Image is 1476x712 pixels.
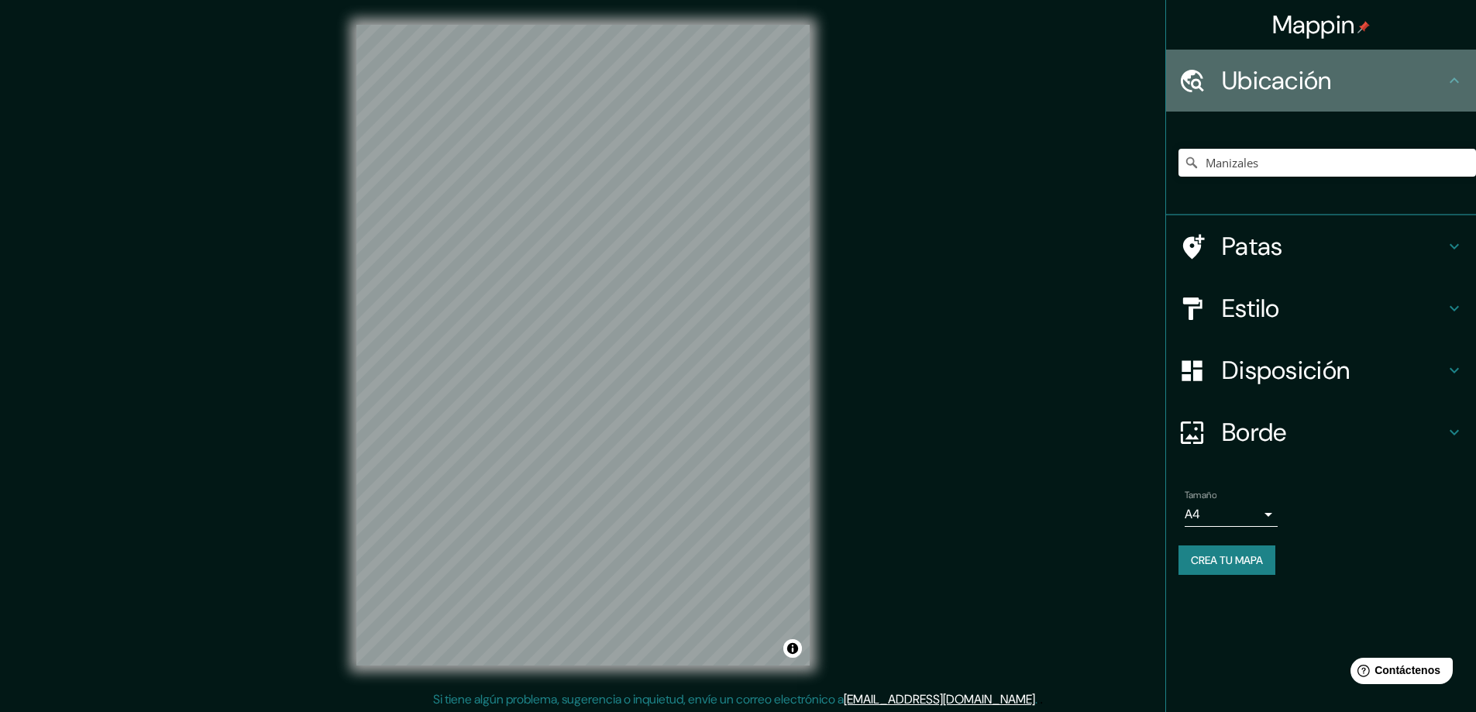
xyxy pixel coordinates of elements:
a: [EMAIL_ADDRESS][DOMAIN_NAME] [844,691,1035,707]
font: Patas [1222,230,1283,263]
canvas: Mapa [356,25,810,666]
font: A4 [1185,506,1200,522]
button: Crea tu mapa [1178,545,1275,575]
font: Si tiene algún problema, sugerencia o inquietud, envíe un correo electrónico a [433,691,844,707]
div: Estilo [1166,277,1476,339]
font: Disposición [1222,354,1350,387]
img: pin-icon.png [1357,21,1370,33]
button: Activar o desactivar atribución [783,639,802,658]
div: A4 [1185,502,1278,527]
iframe: Lanzador de widgets de ayuda [1338,652,1459,695]
font: Borde [1222,416,1287,449]
input: Elige tu ciudad o zona [1178,149,1476,177]
font: Tamaño [1185,489,1216,501]
div: Patas [1166,215,1476,277]
font: Ubicación [1222,64,1332,97]
font: . [1035,691,1037,707]
font: Mappin [1272,9,1355,41]
div: Borde [1166,401,1476,463]
div: Disposición [1166,339,1476,401]
font: Estilo [1222,292,1280,325]
font: . [1040,690,1043,707]
font: . [1037,690,1040,707]
font: Crea tu mapa [1191,553,1263,567]
div: Ubicación [1166,50,1476,112]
